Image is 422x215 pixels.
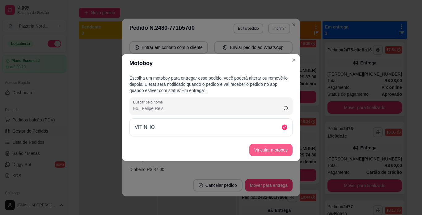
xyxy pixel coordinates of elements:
button: Close [289,55,299,65]
header: Motoboy [122,54,300,72]
p: VITINHO [135,124,155,131]
button: Vincular motoboy [249,144,293,156]
p: Escolha um motoboy para entregar esse pedido, você poderá alterar ou removê-lo depois. Ele(a) ser... [129,75,293,94]
label: Buscar pelo nome [133,99,165,105]
input: Buscar pelo nome [133,105,283,112]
